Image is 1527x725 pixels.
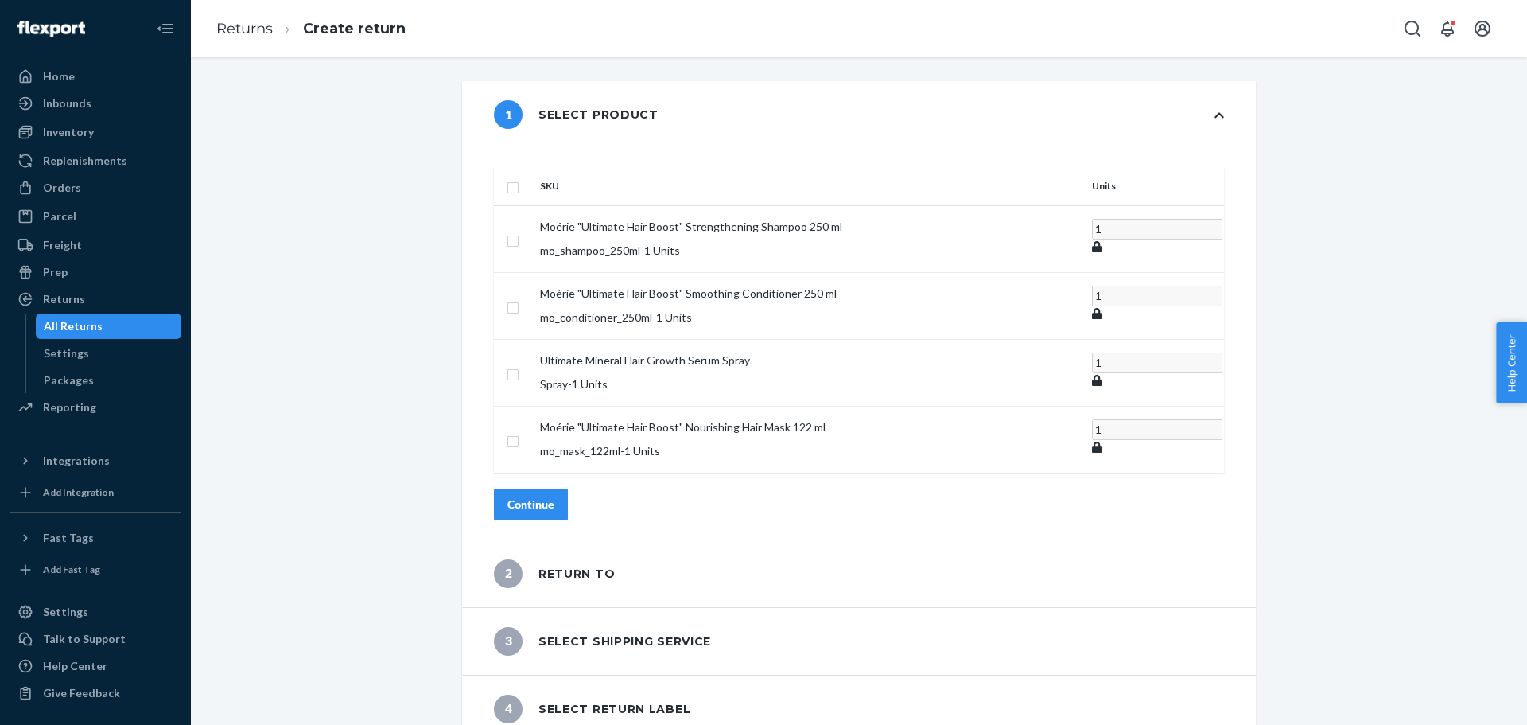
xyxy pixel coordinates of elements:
[36,368,182,393] a: Packages
[43,124,94,140] div: Inventory
[10,286,181,312] a: Returns
[10,148,181,173] a: Replenishments
[494,559,615,588] div: Return to
[303,20,406,37] a: Create return
[36,314,182,339] a: All Returns
[10,448,181,474] button: Integrations
[10,680,181,706] button: Give Feedback
[10,653,181,679] a: Help Center
[43,237,82,253] div: Freight
[44,345,89,361] div: Settings
[10,259,181,285] a: Prep
[43,658,107,674] div: Help Center
[540,286,1079,302] p: Moérie "Ultimate Hair Boost" Smoothing Conditioner 250 ml
[540,443,1079,459] p: mo_mask_122ml - 1 Units
[36,341,182,366] a: Settings
[494,559,523,588] span: 2
[1432,13,1463,45] button: Open notifications
[10,599,181,625] a: Settings
[540,310,1079,325] p: mo_conditioner_250ml - 1 Units
[507,497,554,513] div: Continue
[43,530,94,546] div: Fast Tags
[494,100,659,129] div: Select product
[1092,286,1222,306] input: Enter quantity
[10,204,181,229] a: Parcel
[10,91,181,116] a: Inbounds
[540,243,1079,259] p: mo_shampoo_250ml - 1 Units
[540,376,1079,392] p: Spray - 1 Units
[44,372,94,388] div: Packages
[1496,322,1527,403] button: Help Center
[1092,353,1222,373] input: Enter quantity
[494,100,523,129] span: 1
[10,395,181,420] a: Reporting
[494,627,711,656] div: Select shipping service
[10,175,181,201] a: Orders
[43,604,88,620] div: Settings
[43,291,85,307] div: Returns
[10,525,181,551] button: Fast Tags
[216,20,273,37] a: Returns
[1086,167,1224,205] th: Units
[1092,219,1222,240] input: Enter quantity
[534,167,1086,205] th: SKU
[10,626,181,652] a: Talk to Support
[494,627,523,656] span: 3
[494,695,523,723] span: 4
[17,21,85,37] img: Flexport logo
[43,400,96,415] div: Reporting
[43,685,120,701] div: Give Feedback
[1092,419,1222,440] input: Enter quantity
[43,180,81,196] div: Orders
[10,557,181,583] a: Add Fast Tag
[1467,13,1498,45] button: Open account menu
[43,264,68,280] div: Prep
[494,695,690,723] div: Select return label
[10,64,181,89] a: Home
[44,318,103,334] div: All Returns
[43,563,100,576] div: Add Fast Tag
[10,232,181,258] a: Freight
[150,13,181,45] button: Close Navigation
[43,485,114,499] div: Add Integration
[43,68,75,84] div: Home
[10,119,181,145] a: Inventory
[43,453,110,469] div: Integrations
[494,489,568,520] button: Continue
[540,219,1079,235] p: Moérie "Ultimate Hair Boost" Strengthening Shampoo 250 ml
[1397,13,1428,45] button: Open Search Box
[43,153,127,169] div: Replenishments
[43,209,76,224] div: Parcel
[10,480,181,505] a: Add Integration
[540,419,1079,435] p: Moérie "Ultimate Hair Boost" Nourishing Hair Mask 122 ml
[204,6,418,53] ol: breadcrumbs
[43,631,126,647] div: Talk to Support
[43,95,91,111] div: Inbounds
[540,353,1079,368] p: Ultimate Mineral Hair Growth Serum Spray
